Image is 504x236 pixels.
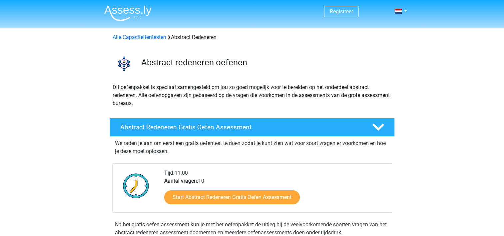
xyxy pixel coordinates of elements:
p: Dit oefenpakket is speciaal samengesteld om jou zo goed mogelijk voor te bereiden op het onderdee... [113,83,392,107]
a: Registreer [330,8,353,15]
div: 11:00 10 [159,169,391,212]
h3: Abstract redeneren oefenen [141,57,389,68]
a: Alle Capaciteitentesten [113,34,166,40]
img: Assessly [104,5,152,21]
h4: Abstract Redeneren Gratis Oefen Assessment [120,123,361,131]
a: Start Abstract Redeneren Gratis Oefen Assessment [164,190,300,204]
a: Abstract Redeneren Gratis Oefen Assessment [107,118,397,137]
div: Abstract Redeneren [110,33,394,41]
p: We raden je aan om eerst een gratis oefentest te doen zodat je kunt zien wat voor soort vragen er... [115,139,389,155]
b: Tijd: [164,170,175,176]
img: abstract redeneren [110,49,138,78]
img: Klok [119,169,153,202]
b: Aantal vragen: [164,178,198,184]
